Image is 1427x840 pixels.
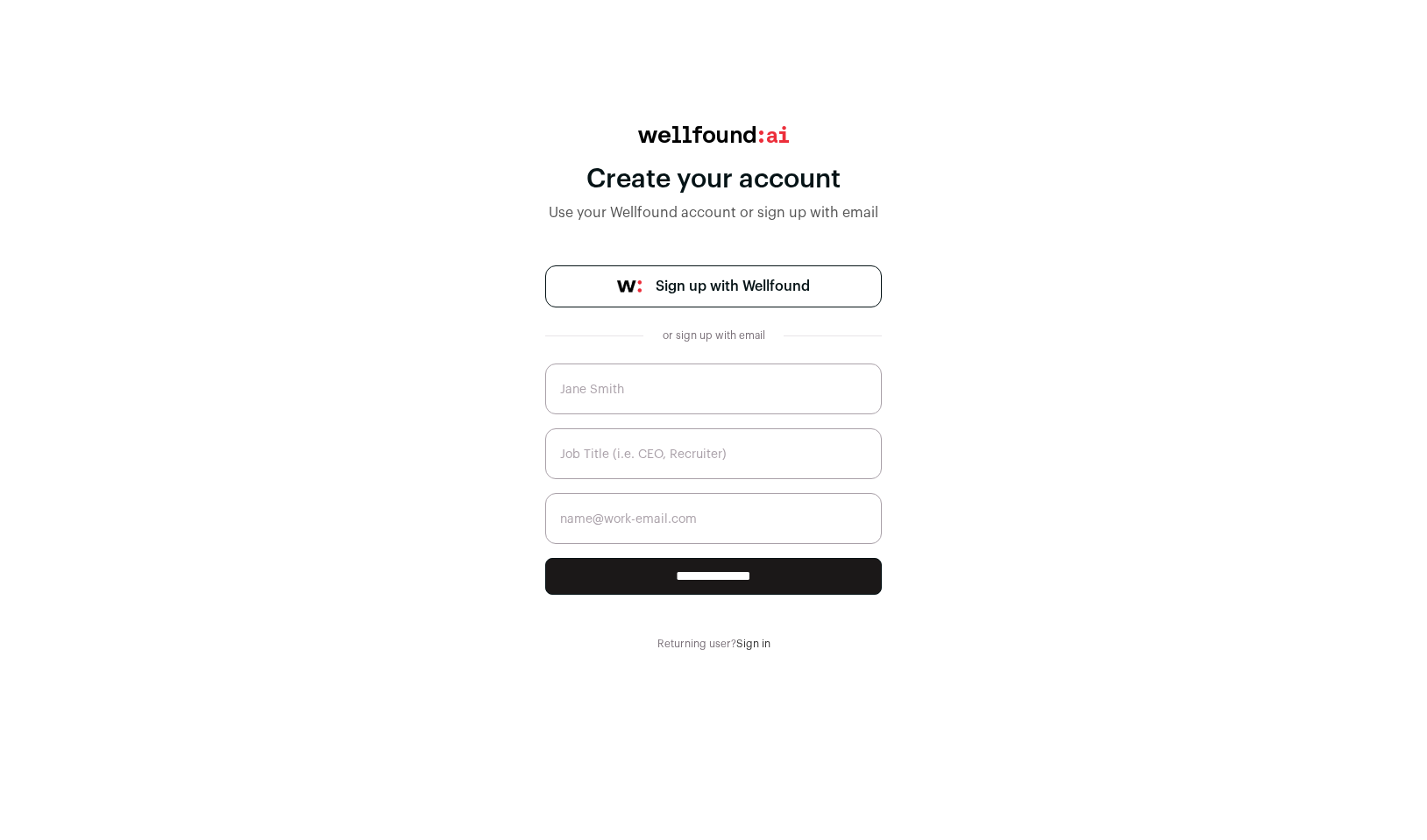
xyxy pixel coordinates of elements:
div: Returning user? [545,637,882,651]
img: wellfound-symbol-flush-black-fb3c872781a75f747ccb3a119075da62bfe97bd399995f84a933054e44a575c4.png [617,280,642,293]
img: wellfound:ai [638,126,789,143]
input: Jane Smith [545,364,882,414]
input: name@work-email.com [545,493,882,544]
input: Job Title (i.e. CEO, Recruiter) [545,428,882,479]
span: Sign up with Wellfound [656,276,810,297]
div: Use your Wellfound account or sign up with email [545,202,882,223]
a: Sign in [736,639,770,649]
div: Create your account [545,164,882,195]
a: Sign up with Wellfound [545,265,882,307]
div: or sign up with email [657,328,770,342]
